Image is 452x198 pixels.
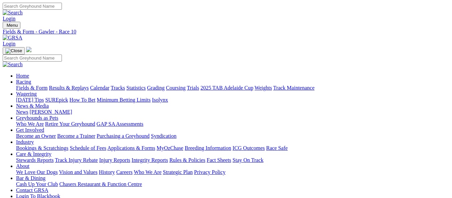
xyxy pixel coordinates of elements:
button: Toggle navigation [3,47,25,55]
a: Trials [187,85,199,91]
a: News [16,109,28,115]
a: Grading [147,85,165,91]
a: Stay On Track [233,157,263,163]
a: Weights [255,85,272,91]
a: Care & Integrity [16,151,52,157]
input: Search [3,3,62,10]
a: Contact GRSA [16,187,48,193]
a: Bar & Dining [16,175,46,181]
div: Bar & Dining [16,181,449,187]
a: SUREpick [45,97,68,103]
a: Login [3,16,15,21]
img: Search [3,62,23,68]
a: Calendar [90,85,109,91]
img: Close [5,48,22,54]
a: Coursing [166,85,186,91]
a: Rules & Policies [169,157,205,163]
a: Retire Your Greyhound [45,121,95,127]
a: Fields & Form - Gawler - Race 10 [3,29,449,35]
button: Toggle navigation [3,22,20,29]
span: Menu [7,23,18,28]
a: Statistics [126,85,146,91]
div: Wagering [16,97,449,103]
a: Chasers Restaurant & Function Centre [59,181,142,187]
a: Fields & Form [16,85,48,91]
a: Racing [16,79,31,85]
a: Become a Trainer [57,133,95,139]
a: Cash Up Your Club [16,181,58,187]
a: Home [16,73,29,79]
a: 2025 TAB Adelaide Cup [200,85,253,91]
a: Results & Replays [49,85,89,91]
a: Greyhounds as Pets [16,115,58,121]
a: News & Media [16,103,49,109]
div: Racing [16,85,449,91]
a: How To Bet [70,97,96,103]
a: Strategic Plan [163,169,193,175]
a: Who We Are [134,169,162,175]
a: Careers [116,169,132,175]
img: Search [3,10,23,16]
input: Search [3,55,62,62]
a: Applications & Forms [107,145,155,151]
a: MyOzChase [157,145,183,151]
img: logo-grsa-white.png [26,47,31,52]
a: Isolynx [152,97,168,103]
a: Purchasing a Greyhound [97,133,150,139]
a: ICG Outcomes [233,145,265,151]
a: We Love Our Dogs [16,169,58,175]
a: [DATE] Tips [16,97,44,103]
div: Industry [16,145,449,151]
a: Race Safe [266,145,287,151]
a: Get Involved [16,127,44,133]
a: Stewards Reports [16,157,54,163]
a: Schedule of Fees [70,145,106,151]
a: Who We Are [16,121,44,127]
a: About [16,163,29,169]
a: History [99,169,115,175]
div: Care & Integrity [16,157,449,163]
a: Integrity Reports [131,157,168,163]
a: Login [3,41,15,46]
a: Fact Sheets [207,157,231,163]
a: Syndication [151,133,176,139]
a: [PERSON_NAME] [29,109,72,115]
img: GRSA [3,35,22,41]
div: Get Involved [16,133,449,139]
a: Injury Reports [99,157,130,163]
div: About [16,169,449,175]
a: Minimum Betting Limits [97,97,151,103]
a: Bookings & Scratchings [16,145,68,151]
a: Privacy Policy [194,169,225,175]
div: News & Media [16,109,449,115]
a: Industry [16,139,34,145]
a: Become an Owner [16,133,56,139]
a: Vision and Values [59,169,97,175]
a: Breeding Information [185,145,231,151]
div: Greyhounds as Pets [16,121,449,127]
a: Track Maintenance [273,85,314,91]
a: Track Injury Rebate [55,157,98,163]
a: Wagering [16,91,37,97]
a: GAP SA Assessments [97,121,144,127]
a: Tracks [111,85,125,91]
